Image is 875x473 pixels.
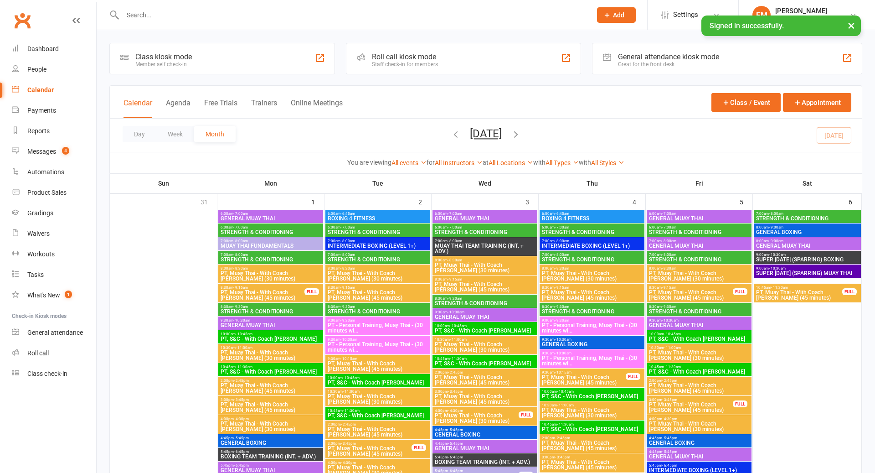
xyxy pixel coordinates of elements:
span: 9:00am [756,266,859,270]
span: - 7:00am [662,225,676,229]
span: - 8:30am [233,266,248,270]
span: - 11:00am [236,346,252,350]
span: 3:00pm [220,398,321,402]
span: - 6:45am [340,212,355,216]
span: - 8:30am [340,266,355,270]
span: - 8:00am [233,239,248,243]
a: Waivers [12,224,96,244]
span: - 10:30am [769,253,786,257]
span: 8:30am [220,286,305,290]
span: GENERAL MUAY THAI [434,314,535,320]
span: 10:00am [327,376,428,380]
span: - 9:15am [448,277,462,281]
th: Mon [217,174,324,193]
span: PT, Muay Thai - With Coach [PERSON_NAME] (45 minutes) [649,290,733,301]
span: 7:00am [649,253,750,257]
a: Automations [12,162,96,182]
span: 8:00am [649,266,750,270]
span: GENERAL MUAY THAI [649,322,750,328]
div: Class kiosk mode [135,52,192,61]
span: 8:00am [541,266,643,270]
span: - 11:00am [664,346,681,350]
span: 10:00am [541,390,643,394]
span: 7:00am [649,239,750,243]
span: - 8:00am [662,253,676,257]
span: STRENGTH & CONDITIONING [756,216,859,221]
div: FULL [304,288,319,295]
span: 6:00am [220,212,321,216]
span: 8:30am [327,286,428,290]
span: - 9:00am [769,239,783,243]
span: 7:00am [541,239,643,243]
button: Trainers [251,99,277,118]
span: 9:30am [541,338,643,342]
span: 10:30am [220,346,321,350]
span: PT, S&C - With Coach [PERSON_NAME] [649,369,750,374]
span: PT, Muay Thai - With Coach [PERSON_NAME] (30 minutes) [327,270,428,281]
span: STRENGTH & CONDITIONING [327,229,428,235]
span: 6:00am [649,212,750,216]
span: 7:00am [220,239,321,243]
span: PT, Muay Thai - With Coach [PERSON_NAME] (45 minutes) [220,383,321,394]
span: 9:30am [541,351,643,355]
span: PT, Muay Thai - With Coach [PERSON_NAME] (30 minutes) [649,270,750,281]
div: 2 [418,194,431,209]
a: Payments [12,100,96,121]
button: Month [194,126,236,142]
div: 3 [525,194,538,209]
span: PT, S&C - With Coach [PERSON_NAME] [434,361,535,366]
div: Reports [27,127,50,135]
span: STRENGTH & CONDITIONING [220,257,321,262]
span: 3:00pm [434,390,535,394]
span: GENERAL MUAY THAI [649,243,750,249]
a: Dashboard [12,39,96,59]
div: Payments [27,107,56,114]
span: - 8:00am [448,239,462,243]
span: 6:00am [649,225,750,229]
span: PT, Muay Thai - With Coach [PERSON_NAME] (30 minutes) [220,350,321,361]
span: GENERAL BOXING [541,342,643,347]
span: - 10:45am [236,332,252,336]
th: Fri [646,174,753,193]
span: - 9:30am [233,305,248,309]
span: 2:00pm [220,379,321,383]
div: FULL [626,373,640,380]
span: - 7:00am [233,225,248,229]
a: People [12,59,96,80]
span: - 8:30am [662,266,676,270]
span: - 10:30am [555,338,571,342]
span: 7:00am [434,239,535,243]
a: Reports [12,121,96,141]
span: - 11:30am [664,365,681,369]
a: All Locations [489,159,533,166]
span: 6:00am [434,225,535,229]
span: - 11:00am [343,390,360,394]
span: 7:00am [541,253,643,257]
span: PT - Personal Training, Muay Thai - (30 minutes wi... [327,342,428,353]
span: 9:30am [327,338,428,342]
div: FULL [842,288,857,295]
th: Wed [432,174,539,193]
input: Search... [120,9,585,21]
span: MUAY THAI TEAM TRAINING (INT. + ADV.) [434,243,535,254]
span: - 9:30am [340,318,355,322]
span: STRENGTH & CONDITIONING [541,257,643,262]
span: - 10:45am [664,332,681,336]
span: - 7:00am [448,225,462,229]
a: Workouts [12,244,96,265]
span: STRENGTH & CONDITIONING [220,309,321,314]
div: Workouts [27,250,55,258]
div: Dashboard [27,45,59,52]
span: PT, S&C - With Coach [PERSON_NAME] [434,328,535,333]
span: 8:00am [756,239,859,243]
span: 10:45am [327,409,428,413]
span: 8:30am [327,305,428,309]
div: FULL [733,400,747,407]
div: Product Sales [27,189,67,196]
a: General attendance kiosk mode [12,322,96,343]
span: 8:30am [649,286,733,290]
span: INTERMEDIATE BOXING (LEVEL 1+) [541,243,643,249]
button: Week [156,126,194,142]
span: - 8:00am [555,253,569,257]
span: PT, Muay Thai - With Coach [PERSON_NAME] (45 minutes) [327,361,428,372]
